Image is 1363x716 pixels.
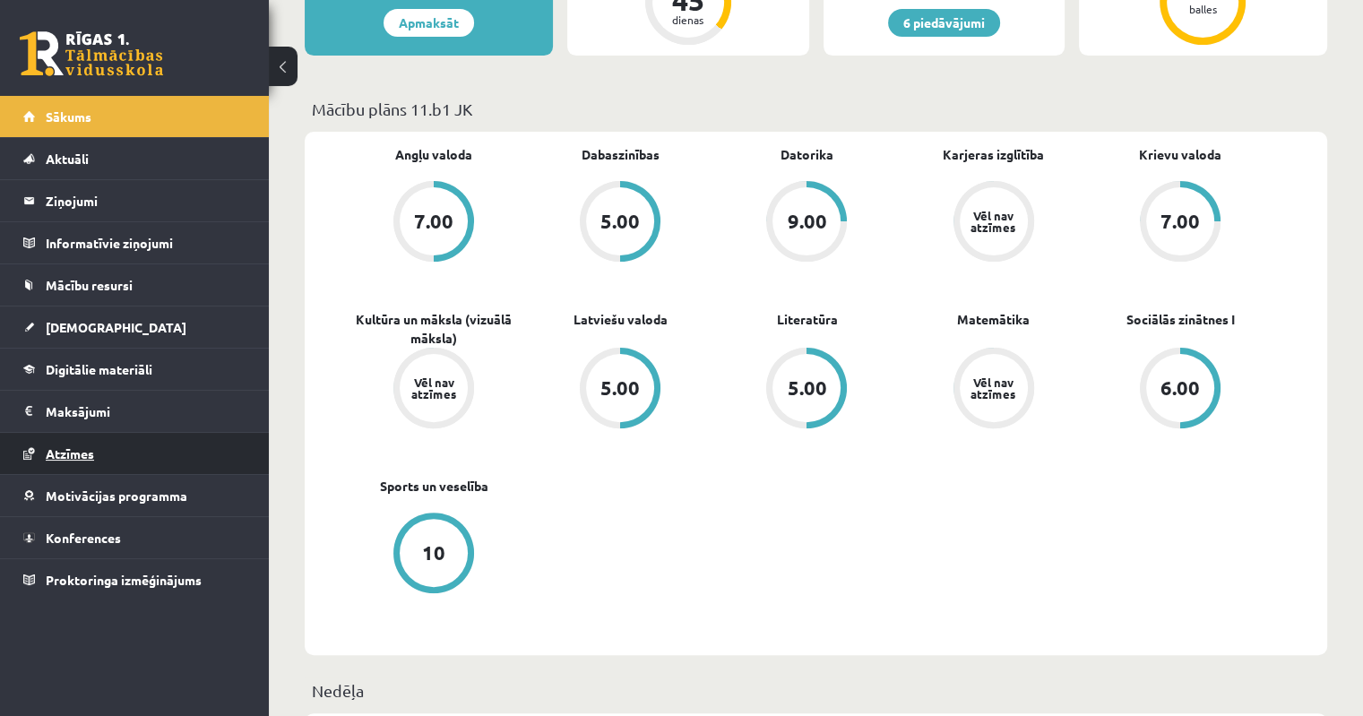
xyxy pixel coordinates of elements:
[713,348,900,432] a: 5.00
[46,151,89,167] span: Aktuāli
[23,180,246,221] a: Ziņojumi
[787,378,826,398] div: 5.00
[1126,310,1234,329] a: Sociālās zinātnes I
[341,310,527,348] a: Kultūra un māksla (vizuālā māksla)
[527,181,713,265] a: 5.00
[23,138,246,179] a: Aktuāli
[46,222,246,263] legend: Informatīvie ziņojumi
[46,180,246,221] legend: Ziņojumi
[312,678,1320,703] p: Nedēļa
[527,348,713,432] a: 5.00
[787,211,826,231] div: 9.00
[20,31,163,76] a: Rīgas 1. Tālmācības vidusskola
[46,530,121,546] span: Konferences
[661,14,715,25] div: dienas
[901,181,1087,265] a: Vēl nav atzīmes
[600,378,640,398] div: 5.00
[969,376,1019,400] div: Vēl nav atzīmes
[341,513,527,597] a: 10
[395,145,472,164] a: Angļu valoda
[1160,211,1200,231] div: 7.00
[46,445,94,462] span: Atzīmes
[1160,378,1200,398] div: 6.00
[781,145,833,164] a: Datorika
[943,145,1044,164] a: Karjeras izglītība
[1087,348,1273,432] a: 6.00
[341,181,527,265] a: 7.00
[957,310,1030,329] a: Matemātika
[901,348,1087,432] a: Vēl nav atzīmes
[46,572,202,588] span: Proktoringa izmēģinājums
[23,559,246,600] a: Proktoringa izmēģinājums
[23,349,246,390] a: Digitālie materiāli
[380,477,488,496] a: Sports un veselība
[422,543,445,563] div: 10
[582,145,660,164] a: Dabaszinības
[341,348,527,432] a: Vēl nav atzīmes
[23,475,246,516] a: Motivācijas programma
[46,277,133,293] span: Mācību resursi
[414,211,453,231] div: 7.00
[23,433,246,474] a: Atzīmes
[46,361,152,377] span: Digitālie materiāli
[409,376,459,400] div: Vēl nav atzīmes
[312,97,1320,121] p: Mācību plāns 11.b1 JK
[46,108,91,125] span: Sākums
[574,310,668,329] a: Latviešu valoda
[23,306,246,348] a: [DEMOGRAPHIC_DATA]
[888,9,1000,37] a: 6 piedāvājumi
[23,222,246,263] a: Informatīvie ziņojumi
[1087,181,1273,265] a: 7.00
[384,9,474,37] a: Apmaksāt
[46,391,246,432] legend: Maksājumi
[23,517,246,558] a: Konferences
[1139,145,1221,164] a: Krievu valoda
[776,310,837,329] a: Literatūra
[23,264,246,306] a: Mācību resursi
[46,487,187,504] span: Motivācijas programma
[713,181,900,265] a: 9.00
[46,319,186,335] span: [DEMOGRAPHIC_DATA]
[600,211,640,231] div: 5.00
[1176,4,1229,14] div: balles
[23,96,246,137] a: Sākums
[969,210,1019,233] div: Vēl nav atzīmes
[23,391,246,432] a: Maksājumi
